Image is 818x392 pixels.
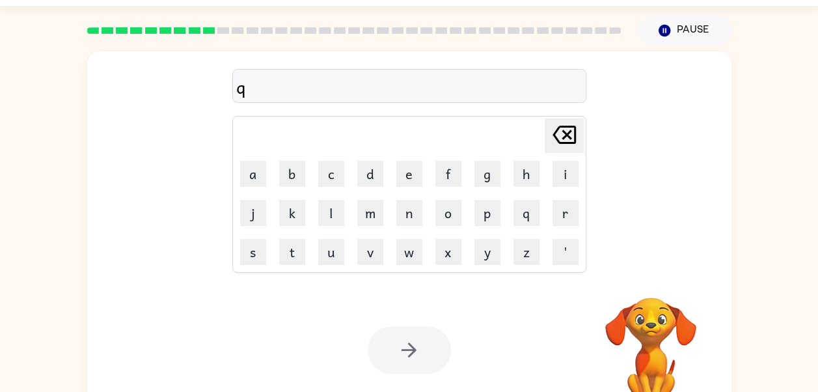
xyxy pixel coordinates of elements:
button: n [396,200,422,226]
button: r [552,200,579,226]
button: a [240,161,266,187]
button: d [357,161,383,187]
button: l [318,200,344,226]
button: ' [552,239,579,265]
button: q [513,200,539,226]
button: g [474,161,500,187]
button: t [279,239,305,265]
button: b [279,161,305,187]
button: p [474,200,500,226]
button: s [240,239,266,265]
button: h [513,161,539,187]
button: j [240,200,266,226]
div: q [236,73,582,100]
button: e [396,161,422,187]
button: o [435,200,461,226]
button: w [396,239,422,265]
button: c [318,161,344,187]
button: y [474,239,500,265]
button: z [513,239,539,265]
button: x [435,239,461,265]
button: Pause [637,16,731,46]
button: f [435,161,461,187]
button: v [357,239,383,265]
button: k [279,200,305,226]
button: i [552,161,579,187]
button: m [357,200,383,226]
button: u [318,239,344,265]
